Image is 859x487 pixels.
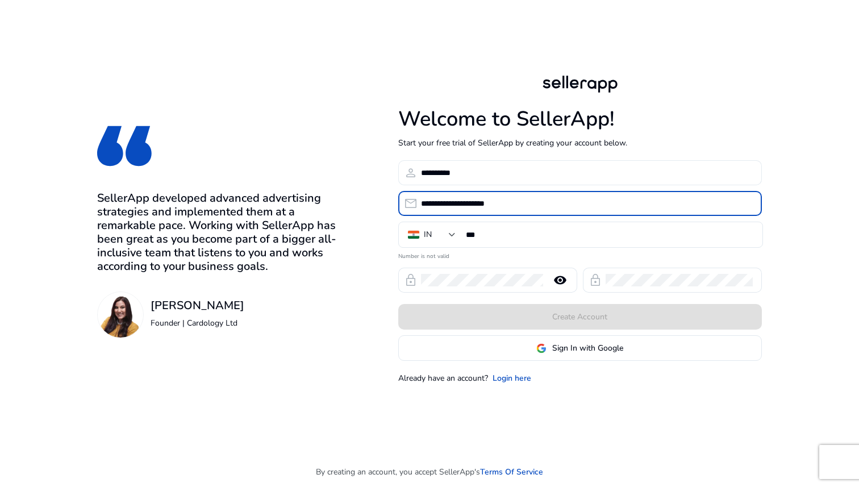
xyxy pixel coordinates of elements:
[151,299,244,313] h3: [PERSON_NAME]
[493,372,531,384] a: Login here
[398,137,762,149] p: Start your free trial of SellerApp by creating your account below.
[398,249,762,261] mat-error: Number is not valid
[398,372,488,384] p: Already have an account?
[547,273,574,287] mat-icon: remove_red_eye
[151,317,244,329] p: Founder | Cardology Ltd
[404,273,418,287] span: lock
[398,107,762,131] h1: Welcome to SellerApp!
[552,342,623,354] span: Sign In with Google
[404,166,418,180] span: person
[424,228,432,241] div: IN
[536,343,547,353] img: google-logo.svg
[480,466,543,478] a: Terms Of Service
[589,273,602,287] span: lock
[398,335,762,361] button: Sign In with Google
[404,197,418,210] span: email
[97,192,340,273] h3: SellerApp developed advanced advertising strategies and implemented them at a remarkable pace. Wo...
